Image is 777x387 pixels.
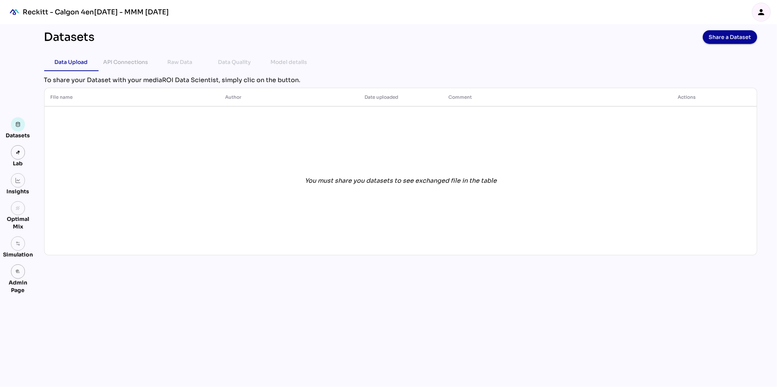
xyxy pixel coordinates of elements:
[3,215,33,230] div: Optimal Mix
[45,88,219,106] th: File name
[442,88,617,106] th: Comment
[3,251,33,258] div: Simulation
[703,30,757,44] button: Share a Dataset
[218,58,251,67] div: Data Quality
[15,122,21,127] img: data.svg
[15,206,21,211] i: grain
[219,88,359,106] th: Author
[44,76,757,85] div: To share your Dataset with your mediaROI Data Scientist, simply clic on the button.
[10,160,26,167] div: Lab
[44,30,95,44] div: Datasets
[15,241,21,246] img: settings.svg
[7,188,29,195] div: Insights
[15,150,21,155] img: lab.svg
[617,88,757,106] th: Actions
[6,132,30,139] div: Datasets
[709,32,751,42] span: Share a Dataset
[6,4,23,20] div: mediaROI
[359,88,443,106] th: Date uploaded
[3,279,33,294] div: Admin Page
[168,58,193,67] div: Raw Data
[15,269,21,274] i: admin_panel_settings
[305,176,497,185] div: You must share you datasets to see exchanged file in the table
[103,58,148,67] div: API Connections
[757,8,766,17] i: person
[23,8,169,17] div: Reckitt - Calgon 4en[DATE] - MMM [DATE]
[55,58,88,67] div: Data Upload
[270,58,307,67] div: Model details
[15,178,21,183] img: graph.svg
